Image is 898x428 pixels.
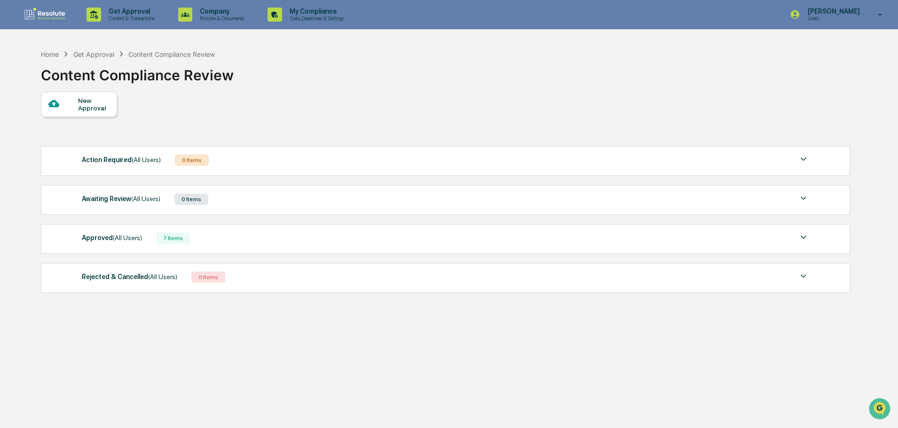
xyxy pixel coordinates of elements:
[64,115,120,132] a: 🗄️Attestations
[82,271,177,283] div: Rejected & Cancelled
[798,271,809,282] img: caret
[9,72,26,89] img: 1746055101610-c473b297-6a78-478c-a979-82029cc54cd1
[101,15,159,22] p: Content & Transactions
[9,137,17,145] div: 🔎
[868,397,893,422] iframe: Open customer support
[282,15,349,22] p: Data, Deadlines & Settings
[175,155,209,166] div: 0 Items
[156,233,190,244] div: 7 Items
[78,118,117,128] span: Attestations
[78,97,110,112] div: New Approval
[6,115,64,132] a: 🖐️Preclearance
[798,193,809,204] img: caret
[800,15,865,22] p: Users
[282,8,349,15] p: My Compliance
[128,50,215,58] div: Content Compliance Review
[191,272,225,283] div: 0 Items
[800,8,865,15] p: [PERSON_NAME]
[9,119,17,127] div: 🖐️
[160,75,171,86] button: Start new chat
[73,50,114,58] div: Get Approval
[192,15,249,22] p: Policies & Documents
[23,7,68,22] img: logo
[32,81,119,89] div: We're available if you need us!
[82,232,142,244] div: Approved
[101,8,159,15] p: Get Approval
[68,119,76,127] div: 🗄️
[32,72,154,81] div: Start new chat
[9,20,171,35] p: How can we help?
[41,50,59,58] div: Home
[192,8,249,15] p: Company
[19,118,61,128] span: Preclearance
[798,232,809,243] img: caret
[94,159,114,166] span: Pylon
[113,234,142,241] span: (All Users)
[131,195,160,202] span: (All Users)
[132,156,161,163] span: (All Users)
[6,132,63,149] a: 🔎Data Lookup
[82,193,160,205] div: Awaiting Review
[19,136,59,146] span: Data Lookup
[66,159,114,166] a: Powered byPylon
[798,154,809,165] img: caret
[148,273,177,280] span: (All Users)
[41,59,234,84] div: Content Compliance Review
[174,194,208,205] div: 0 Items
[82,154,161,166] div: Action Required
